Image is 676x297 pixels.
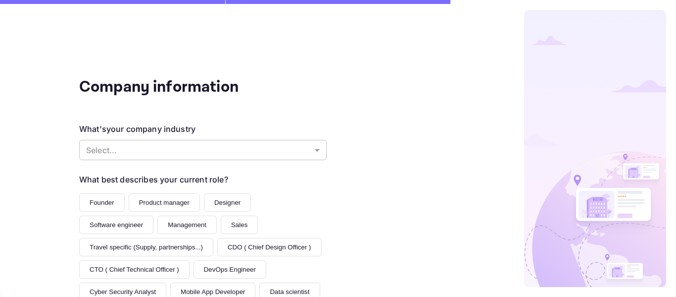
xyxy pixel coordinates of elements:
[221,216,258,234] button: Sales
[129,193,200,212] button: Product manager
[79,174,228,185] div: What best describes your current role?
[86,144,311,156] p: Select...
[79,260,190,279] button: CTO ( Chief Technical Officer )
[193,260,266,279] button: DevOps Engineer
[204,193,251,212] button: Designer
[79,123,195,135] div: What's your company industry
[79,75,277,99] div: Company information
[79,216,153,234] button: Software engineer
[157,216,217,234] button: Management
[79,140,327,160] div: Without label
[217,238,322,256] button: CDO ( Chief Design Officer )
[524,10,666,287] img: logo
[79,238,213,256] button: Travel specific (Supply, partnerships...)
[79,193,125,212] button: Founder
